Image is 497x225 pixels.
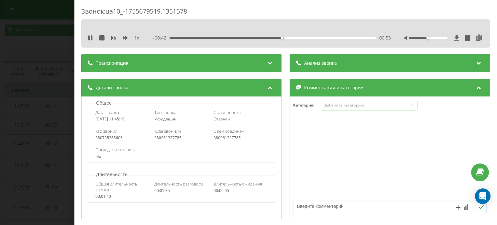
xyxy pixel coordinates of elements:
[155,136,209,140] div: 380961337785
[95,181,149,193] span: Общая длительность звонка
[155,188,209,193] div: 00:01:35
[214,188,268,193] div: 00:00:05
[214,136,268,140] div: 380961337785
[214,181,262,187] span: Длительность ожидания
[293,103,321,107] h4: Категория :
[155,116,177,122] span: Исходящий
[95,109,119,115] span: Дата звонка
[281,37,284,39] div: Accessibility label
[153,35,170,41] span: - 00:42
[95,194,149,199] div: 00:01:40
[155,181,204,187] span: Длительность разговора
[95,136,149,140] div: 380735268606
[95,117,149,121] div: [DATE] 11:45:19
[155,128,181,134] span: Куда звонили
[95,154,267,159] div: n/a
[304,60,337,66] span: Анализ звонка
[96,84,128,91] span: Детали звонка
[379,35,391,41] span: 00:53
[214,116,230,122] span: Отвечен
[94,100,113,106] p: Общее
[94,171,129,178] p: Длительность
[214,109,241,115] span: Статус звонка
[475,188,491,204] div: Open Intercom Messenger
[214,128,244,134] span: С кем соединен
[81,7,490,19] div: Звонок : ua10_-1755679519.1351578
[95,147,137,152] span: Последняя страница
[324,103,404,108] div: Выберите категорию
[96,60,128,66] span: Транскрипция
[155,109,177,115] span: Тип звонка
[426,37,429,39] div: Accessibility label
[134,35,139,41] span: 1 x
[95,128,117,134] span: Кто звонил
[304,84,364,91] span: Комментарии и категории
